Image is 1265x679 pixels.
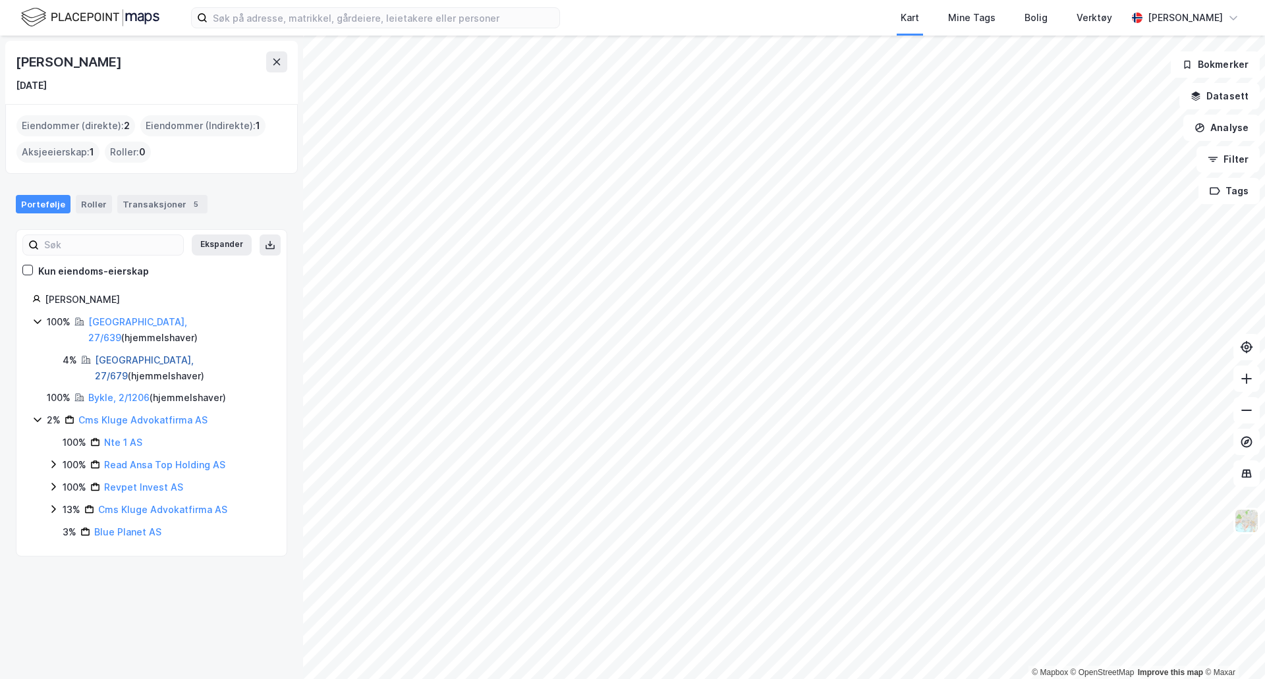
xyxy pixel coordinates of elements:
div: Roller [76,195,112,213]
div: Kun eiendoms-eierskap [38,263,149,279]
div: 5 [189,198,202,211]
button: Filter [1196,146,1260,173]
span: 0 [139,144,146,160]
a: Cms Kluge Advokatfirma AS [98,504,227,515]
div: 3% [63,524,76,540]
div: Bolig [1025,10,1048,26]
div: Verktøy [1077,10,1112,26]
div: [DATE] [16,78,47,94]
img: logo.f888ab2527a4732fd821a326f86c7f29.svg [21,6,159,29]
div: Transaksjoner [117,195,208,213]
a: Blue Planet AS [94,526,161,537]
div: Kontrollprogram for chat [1199,616,1265,679]
div: 100% [63,435,86,450]
div: 4% [63,352,77,368]
a: Nte 1 AS [104,437,142,448]
button: Analyse [1183,115,1260,141]
button: Tags [1198,178,1260,204]
div: 2% [47,412,61,428]
a: [GEOGRAPHIC_DATA], 27/679 [95,354,194,381]
a: Mapbox [1032,668,1068,677]
img: Z [1234,508,1259,533]
span: 1 [90,144,94,160]
a: Revpet Invest AS [104,481,183,493]
div: Roller : [105,142,151,163]
div: [PERSON_NAME] [1148,10,1223,26]
div: ( hjemmelshaver ) [88,390,226,406]
span: 1 [256,118,260,134]
iframe: Chat Widget [1199,616,1265,679]
button: Ekspander [192,234,252,256]
a: Read Ansa Top Holding AS [104,459,225,470]
div: Portefølje [16,195,70,213]
div: Kart [901,10,919,26]
a: [GEOGRAPHIC_DATA], 27/639 [88,316,187,343]
div: 100% [63,457,86,473]
div: 100% [47,314,70,330]
input: Søk på adresse, matrikkel, gårdeiere, leietakere eller personer [208,8,559,28]
div: [PERSON_NAME] [45,292,271,308]
a: Improve this map [1138,668,1203,677]
span: 2 [124,118,130,134]
a: OpenStreetMap [1071,668,1135,677]
input: Søk [39,235,183,255]
button: Datasett [1179,83,1260,109]
a: Cms Kluge Advokatfirma AS [78,414,208,425]
div: Mine Tags [948,10,996,26]
div: ( hjemmelshaver ) [88,314,271,346]
div: 100% [63,479,86,495]
a: Bykle, 2/1206 [88,392,150,403]
button: Bokmerker [1171,51,1260,78]
div: 100% [47,390,70,406]
div: Aksjeeierskap : [16,142,99,163]
div: 13% [63,502,80,518]
div: ( hjemmelshaver ) [95,352,271,384]
div: Eiendommer (Indirekte) : [140,115,266,136]
div: [PERSON_NAME] [16,51,124,72]
div: Eiendommer (direkte) : [16,115,135,136]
